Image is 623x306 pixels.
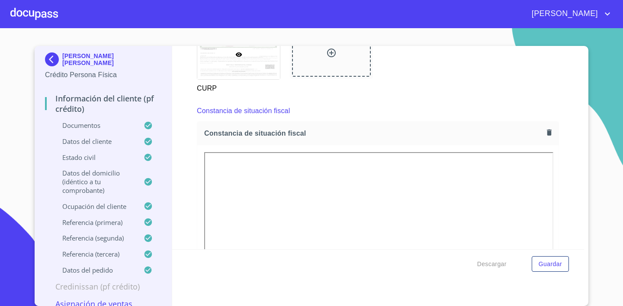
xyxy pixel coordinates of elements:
p: [PERSON_NAME] [PERSON_NAME] [62,52,161,66]
p: Ocupación del Cliente [45,202,144,211]
button: Guardar [532,256,569,272]
div: [PERSON_NAME] [PERSON_NAME] [45,52,161,70]
p: Referencia (primera) [45,218,144,227]
p: Datos del cliente [45,137,144,146]
button: account of current user [525,7,613,21]
p: Documentos [45,121,144,130]
img: Docupass spot blue [45,52,62,66]
p: CURP [197,80,279,94]
span: Descargar [477,259,507,270]
p: Referencia (segunda) [45,234,144,242]
span: Guardar [539,259,562,270]
p: Constancia de situación fiscal [197,106,290,116]
p: Datos del pedido [45,266,144,274]
span: [PERSON_NAME] [525,7,602,21]
p: Información del cliente (PF crédito) [45,93,161,114]
p: Crédito Persona Física [45,70,161,80]
button: Descargar [474,256,510,272]
span: Constancia de situación fiscal [204,129,543,138]
p: Datos del domicilio (idéntico a tu comprobante) [45,169,144,195]
p: Estado Civil [45,153,144,162]
p: Credinissan (PF crédito) [45,281,161,292]
p: Referencia (tercera) [45,250,144,258]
